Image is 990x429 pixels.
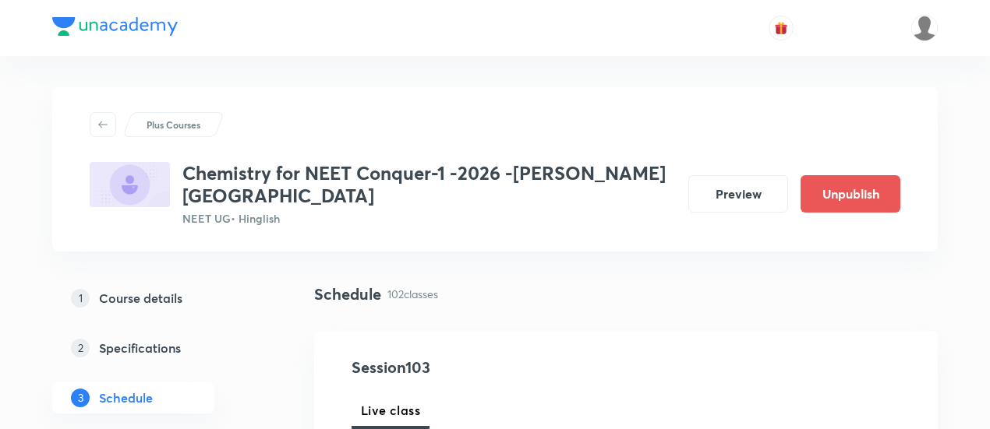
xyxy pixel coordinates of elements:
[147,118,200,132] p: Plus Courses
[774,21,788,35] img: avatar
[52,17,178,36] img: Company Logo
[90,162,170,207] img: 389ED0E1-2DB4-4DBF-96A3-598F7366872B_plus.png
[52,332,264,364] a: 2Specifications
[769,16,794,40] button: avatar
[352,356,636,379] h4: Session 103
[801,175,900,213] button: Unpublish
[71,289,90,308] p: 1
[911,15,938,41] img: Mustafa kamal
[314,283,381,306] h4: Schedule
[182,210,676,227] p: NEET UG • Hinglish
[361,401,420,420] span: Live class
[387,286,438,302] p: 102 classes
[99,389,153,407] h5: Schedule
[182,162,676,207] h3: Chemistry for NEET Conquer-1 -2026 -[PERSON_NAME][GEOGRAPHIC_DATA]
[71,339,90,357] p: 2
[52,283,264,314] a: 1Course details
[99,339,181,357] h5: Specifications
[99,289,182,308] h5: Course details
[52,17,178,40] a: Company Logo
[688,175,788,213] button: Preview
[71,389,90,407] p: 3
